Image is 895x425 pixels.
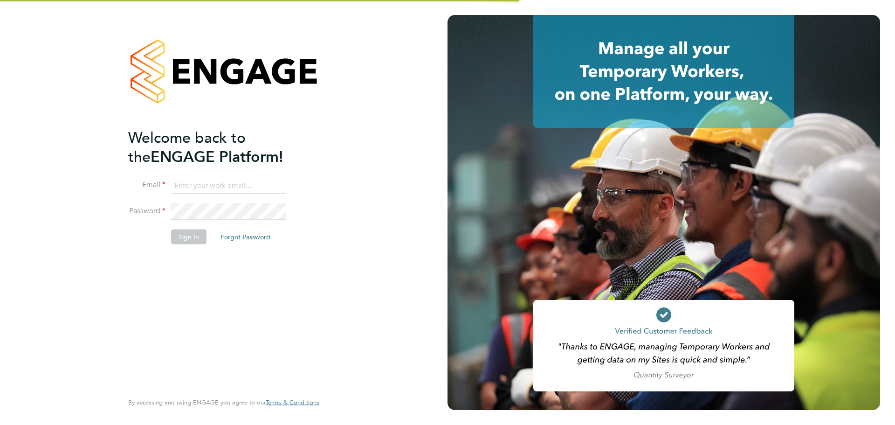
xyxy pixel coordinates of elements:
input: Enter your work email... [171,177,286,194]
button: Forgot Password [213,230,278,244]
label: Email [128,180,165,190]
a: Terms & Conditions [266,399,319,406]
span: By accessing and using ENGAGE you agree to our [128,398,319,406]
button: Sign In [171,230,207,244]
h2: ENGAGE Platform! [128,128,310,166]
span: Welcome back to the [128,128,246,166]
span: Terms & Conditions [266,398,319,406]
label: Password [128,206,165,216]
